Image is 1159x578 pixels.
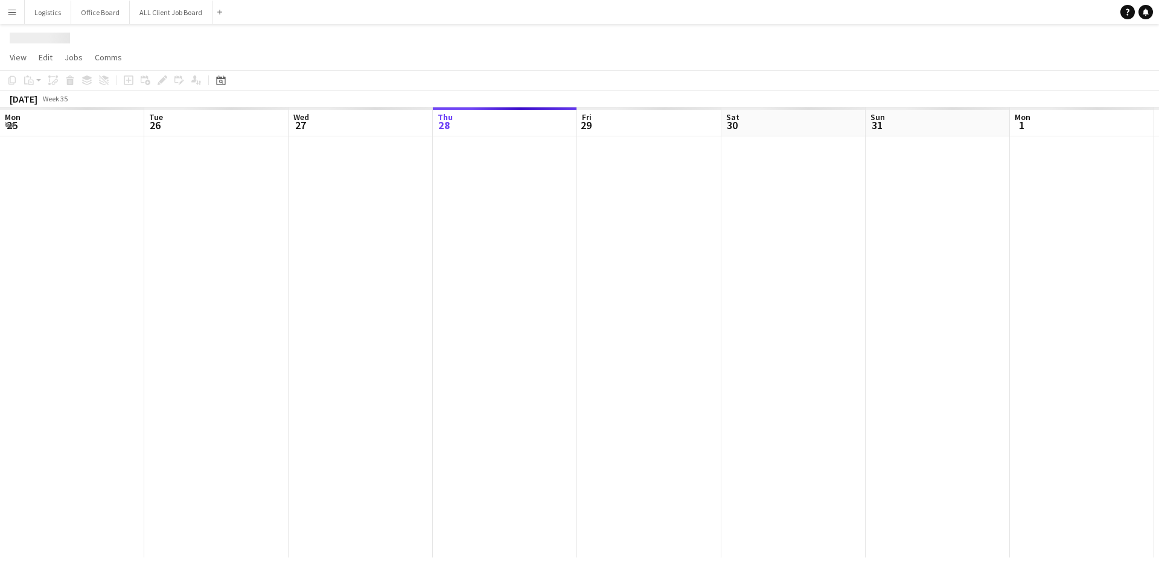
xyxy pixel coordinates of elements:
span: 27 [292,118,309,132]
span: Sun [870,112,885,122]
span: 1 [1013,118,1030,132]
a: Edit [34,49,57,65]
span: 30 [724,118,739,132]
span: View [10,52,27,63]
span: Sat [726,112,739,122]
span: Comms [95,52,122,63]
a: Jobs [60,49,88,65]
span: Week 35 [40,94,70,103]
span: 28 [436,118,453,132]
span: Tue [149,112,163,122]
span: Fri [582,112,592,122]
button: Office Board [71,1,130,24]
button: ALL Client Job Board [130,1,212,24]
span: 25 [3,118,21,132]
span: Edit [39,52,53,63]
span: 26 [147,118,163,132]
a: View [5,49,31,65]
span: Mon [1015,112,1030,122]
a: Comms [90,49,127,65]
div: [DATE] [10,93,37,105]
span: Thu [438,112,453,122]
span: Jobs [65,52,83,63]
span: 31 [869,118,885,132]
span: Wed [293,112,309,122]
span: 29 [580,118,592,132]
button: Logistics [25,1,71,24]
span: Mon [5,112,21,122]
